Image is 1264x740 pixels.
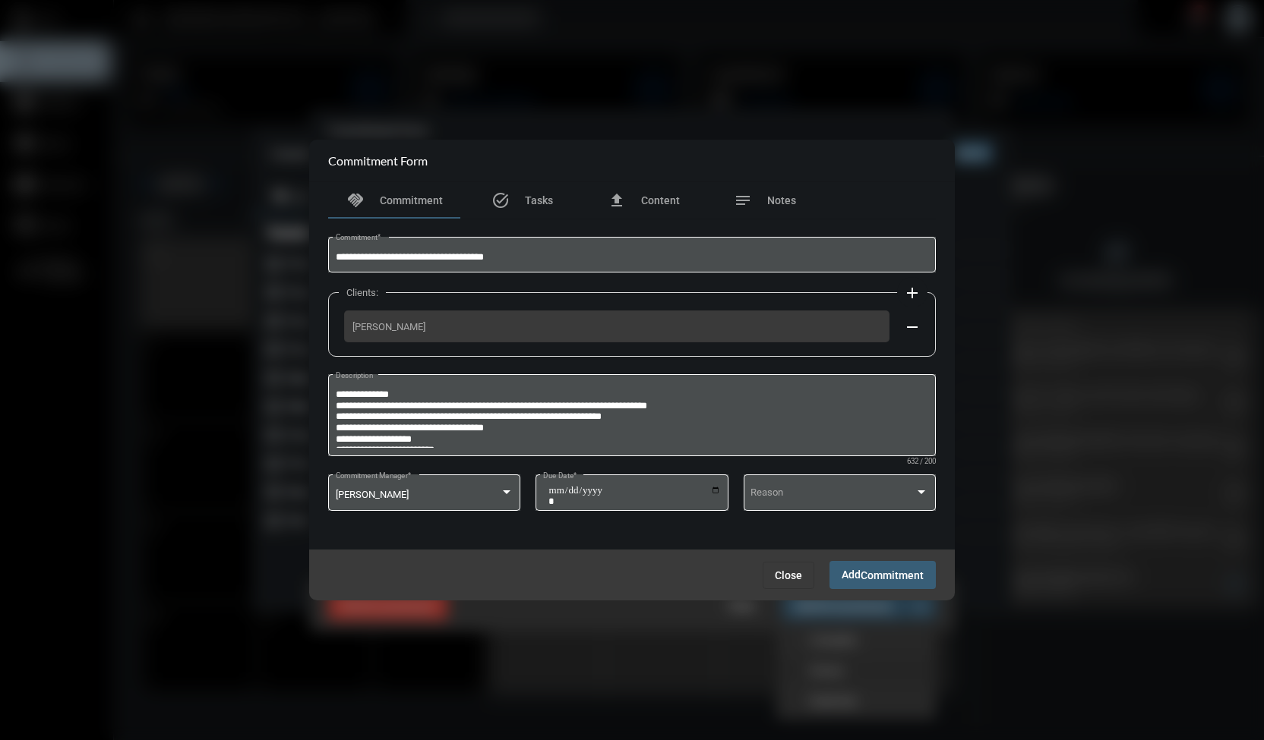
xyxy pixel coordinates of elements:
span: Commitment [861,569,924,581]
mat-icon: task_alt [491,191,510,209]
label: Clients: [339,287,386,298]
span: Content [641,194,680,206]
h2: Commitment Form [328,153,428,168]
mat-icon: notes [734,191,752,209]
button: Close [763,562,814,589]
mat-icon: add [903,284,921,302]
span: [PERSON_NAME] [352,321,881,332]
mat-icon: remove [903,318,921,336]
span: Tasks [525,194,553,206]
mat-hint: 632 / 200 [907,458,936,466]
span: Close [775,569,802,581]
button: AddCommitment [829,561,936,589]
span: [PERSON_NAME] [336,489,409,500]
span: Add [842,568,924,581]
mat-icon: handshake [346,191,365,209]
mat-icon: file_upload [608,191,626,209]
span: Notes [767,194,796,206]
span: Commitment [380,194,443,206]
